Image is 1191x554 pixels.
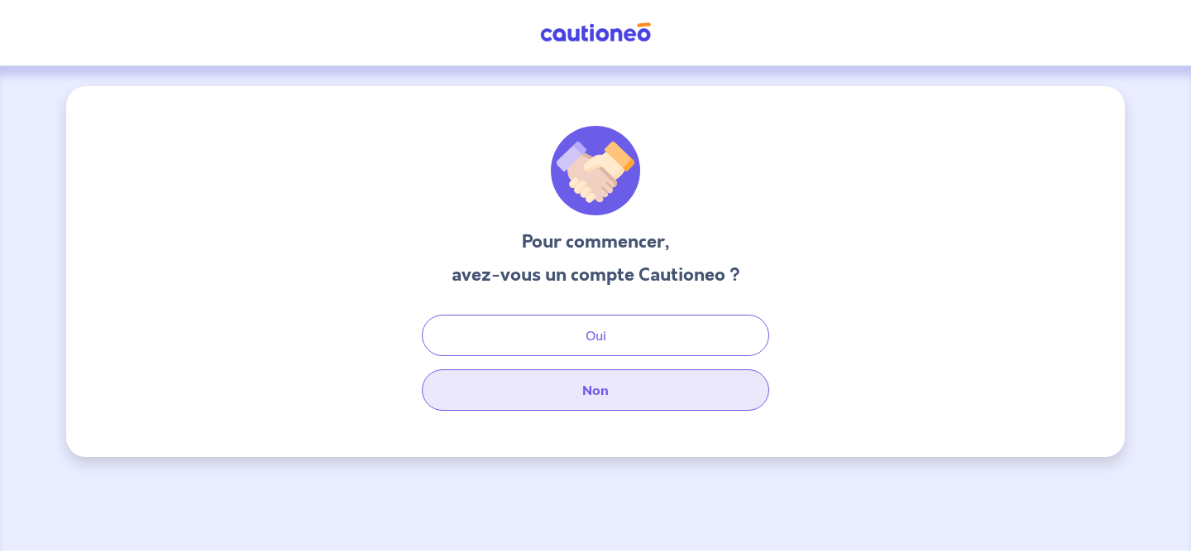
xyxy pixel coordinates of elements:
img: Cautioneo [533,22,658,43]
h3: avez-vous un compte Cautioneo ? [452,262,740,288]
h3: Pour commencer, [452,229,740,255]
button: Oui [422,315,769,356]
img: illu_welcome.svg [551,126,640,215]
button: Non [422,369,769,411]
